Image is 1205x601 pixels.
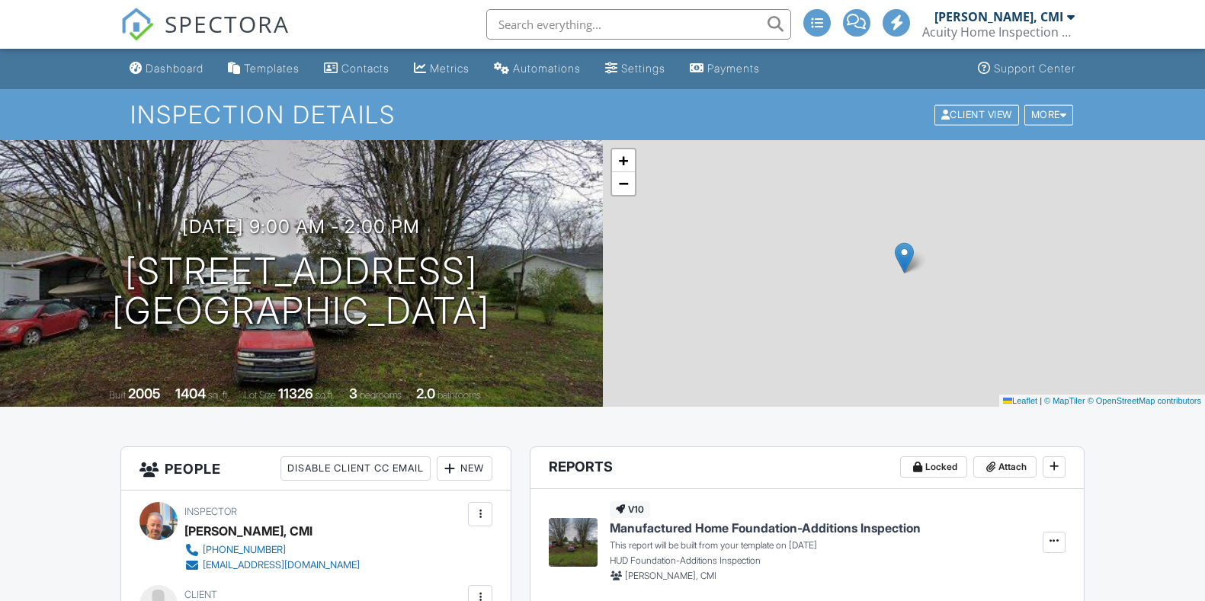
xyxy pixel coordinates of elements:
[933,108,1023,120] a: Client View
[109,389,126,401] span: Built
[416,385,435,401] div: 2.0
[123,55,210,83] a: Dashboard
[1044,396,1085,405] a: © MapTiler
[182,216,420,237] h3: [DATE] 9:00 am - 2:00 pm
[922,24,1075,40] div: Acuity Home Inspection Services
[1003,396,1037,405] a: Leaflet
[120,21,290,53] a: SPECTORA
[146,62,204,75] div: Dashboard
[121,447,511,491] h3: People
[972,55,1082,83] a: Support Center
[513,62,581,75] div: Automations
[341,62,389,75] div: Contacts
[599,55,671,83] a: Settings
[360,389,402,401] span: bedrooms
[184,558,360,573] a: [EMAIL_ADDRESS][DOMAIN_NAME]
[437,389,481,401] span: bathrooms
[120,8,154,41] img: The Best Home Inspection Software - Spectora
[1040,396,1042,405] span: |
[184,506,237,517] span: Inspector
[203,544,286,556] div: [PHONE_NUMBER]
[316,389,335,401] span: sq.ft.
[208,389,229,401] span: sq. ft.
[707,62,760,75] div: Payments
[934,9,1063,24] div: [PERSON_NAME], CMI
[175,385,206,401] div: 1404
[128,385,161,401] div: 2005
[184,542,360,558] a: [PHONE_NUMBER]
[618,174,628,193] span: −
[612,172,635,195] a: Zoom out
[934,104,1019,125] div: Client View
[244,62,300,75] div: Templates
[1024,104,1074,125] div: More
[165,8,290,40] span: SPECTORA
[130,101,1075,128] h1: Inspection Details
[1088,396,1201,405] a: © OpenStreetMap contributors
[994,62,1075,75] div: Support Center
[280,456,431,481] div: Disable Client CC Email
[612,149,635,172] a: Zoom in
[408,55,476,83] a: Metrics
[437,456,492,481] div: New
[895,242,914,273] img: Marker
[486,9,791,40] input: Search everything...
[618,151,628,170] span: +
[184,519,312,542] div: [PERSON_NAME], CMI
[222,55,306,83] a: Templates
[318,55,396,83] a: Contacts
[684,55,766,83] a: Payments
[112,251,490,332] h1: [STREET_ADDRESS] [GEOGRAPHIC_DATA]
[349,385,357,401] div: 3
[244,389,276,401] span: Lot Size
[430,62,470,75] div: Metrics
[278,385,313,401] div: 11326
[621,62,665,75] div: Settings
[488,55,587,83] a: Automations (Advanced)
[184,589,217,600] span: Client
[203,559,360,571] div: [EMAIL_ADDRESS][DOMAIN_NAME]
